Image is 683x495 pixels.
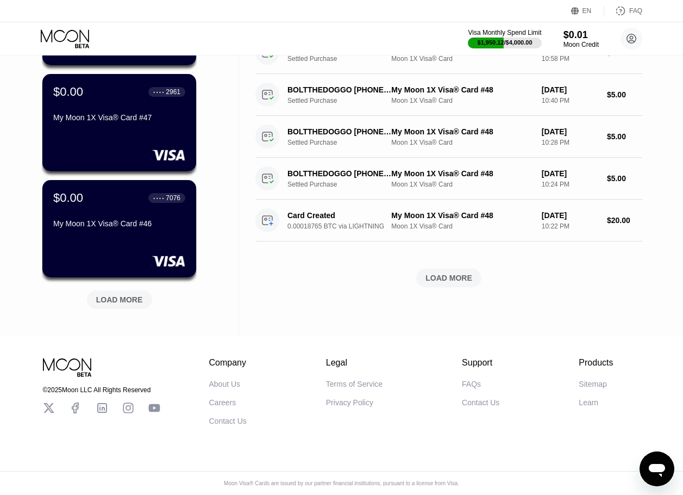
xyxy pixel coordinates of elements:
div: Settled Purchase [287,97,402,104]
div: Settled Purchase [287,55,402,63]
div: EN [582,7,592,15]
div: Settled Purchase [287,181,402,188]
div: [DATE] [542,85,598,94]
div: Company [209,358,247,368]
div: 10:24 PM [542,181,598,188]
div: EN [571,5,604,16]
div: My Moon 1X Visa® Card #47 [53,113,185,122]
div: $5.00 [607,90,642,99]
div: Privacy Policy [326,398,373,407]
div: $0.00● ● ● ●2961My Moon 1X Visa® Card #47 [42,74,196,171]
div: 2961 [166,88,180,96]
div: $20.00 [607,216,642,225]
div: Sitemap [579,380,606,388]
div: $5.00 [607,174,642,183]
div: [DATE] [542,127,598,136]
div: $5.00 [607,132,642,141]
div: Terms of Service [326,380,383,388]
div: [DATE] [542,211,598,220]
div: Moon 1X Visa® Card [391,181,532,188]
div: $1,950.12 / $4,000.00 [478,39,532,46]
div: Contact Us [209,417,247,425]
div: FAQ [629,7,642,15]
div: $0.01Moon Credit [563,29,599,48]
div: $0.01 [563,29,599,41]
div: My Moon 1X Visa® Card #48 [391,85,532,94]
div: Products [579,358,613,368]
div: My Moon 1X Visa® Card #48 [391,211,532,220]
div: Moon 1X Visa® Card [391,222,532,230]
div: Contact Us [462,398,499,407]
div: $0.00 [53,191,83,205]
div: My Moon 1X Visa® Card #46 [53,219,185,228]
div: BOLTTHEDOGGO [PHONE_NUMBER] USSettled PurchaseMy Moon 1X Visa® Card #48Moon 1X Visa® Card[DATE]10... [255,116,642,158]
div: Moon 1X Visa® Card [391,55,532,63]
div: 10:28 PM [542,139,598,146]
div: LOAD MORE [96,295,143,305]
div: FAQ [604,5,642,16]
div: My Moon 1X Visa® Card #48 [391,169,532,178]
div: Moon Credit [563,41,599,48]
div: Careers [209,398,236,407]
div: About Us [209,380,241,388]
div: Visa Monthly Spend Limit [468,29,541,36]
div: BOLTTHEDOGGO [PHONE_NUMBER] US [287,127,394,136]
div: Legal [326,358,383,368]
div: $0.00 [53,85,83,99]
div: ● ● ● ● [153,196,164,200]
div: 0.00018765 BTC via LIGHTNING [287,222,402,230]
div: BOLTTHEDOGGO [PHONE_NUMBER] USSettled PurchaseMy Moon 1X Visa® Card #48Moon 1X Visa® Card[DATE]10... [255,158,642,200]
div: FAQs [462,380,481,388]
div: Learn [579,398,598,407]
div: BOLTTHEDOGGO [PHONE_NUMBER] US [287,169,394,178]
div: LOAD MORE [79,286,160,309]
div: Visa Monthly Spend Limit$1,950.12/$4,000.00 [468,29,541,48]
div: Card Created [287,211,394,220]
div: © 2025 Moon LLC All Rights Reserved [43,386,160,394]
div: 10:22 PM [542,222,598,230]
div: My Moon 1X Visa® Card #48 [391,127,532,136]
div: Moon 1X Visa® Card [391,139,532,146]
div: BOLTTHEDOGGO [PHONE_NUMBER] USSettled PurchaseMy Moon 1X Visa® Card #48Moon 1X Visa® Card[DATE]10... [255,74,642,116]
div: Settled Purchase [287,139,402,146]
div: [DATE] [542,169,598,178]
div: $0.00● ● ● ●7076My Moon 1X Visa® Card #46 [42,180,196,277]
div: Support [462,358,499,368]
div: Moon Visa® Cards are issued by our partner financial institutions, pursuant to a license from Visa. [215,480,468,486]
div: 7076 [166,194,180,202]
div: LOAD MORE [255,269,642,287]
div: 10:58 PM [542,55,598,63]
div: BOLTTHEDOGGO [PHONE_NUMBER] US [287,85,394,94]
div: LOAD MORE [425,273,472,283]
iframe: Button to launch messaging window [640,451,674,486]
div: 10:40 PM [542,97,598,104]
div: Moon 1X Visa® Card [391,97,532,104]
div: ● ● ● ● [153,90,164,94]
div: Card Created0.00018765 BTC via LIGHTNINGMy Moon 1X Visa® Card #48Moon 1X Visa® Card[DATE]10:22 PM... [255,200,642,242]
